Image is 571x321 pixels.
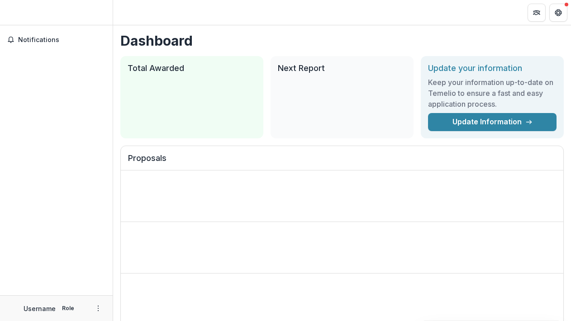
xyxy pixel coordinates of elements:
[428,77,557,109] h3: Keep your information up-to-date on Temelio to ensure a fast and easy application process.
[128,63,256,73] h2: Total Awarded
[4,33,109,47] button: Notifications
[278,63,406,73] h2: Next Report
[428,63,557,73] h2: Update your information
[428,113,557,131] a: Update Information
[93,303,104,314] button: More
[59,304,77,312] p: Role
[528,4,546,22] button: Partners
[120,33,564,49] h1: Dashboard
[549,4,567,22] button: Get Help
[128,153,556,170] h2: Proposals
[18,36,105,44] span: Notifications
[24,304,56,313] p: Username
